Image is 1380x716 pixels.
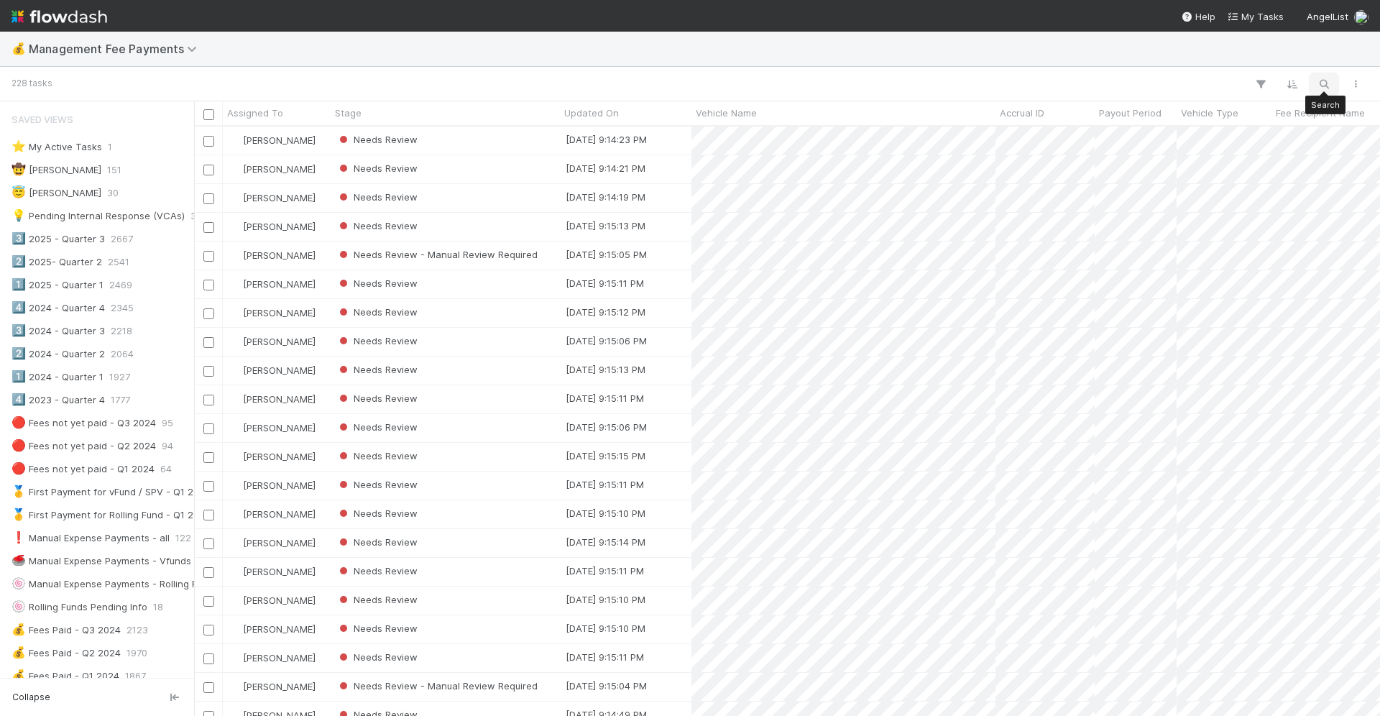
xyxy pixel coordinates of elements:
[229,393,241,405] img: avatar_c7c7de23-09de-42ad-8e02-7981c37ee075.png
[336,162,418,174] span: Needs Review
[229,593,316,607] div: [PERSON_NAME]
[175,529,191,547] span: 122
[566,190,645,204] div: [DATE] 9:14:19 PM
[1227,9,1284,24] a: My Tasks
[566,161,645,175] div: [DATE] 9:14:21 PM
[203,280,214,290] input: Toggle Row Selected
[203,337,214,348] input: Toggle Row Selected
[229,363,316,377] div: [PERSON_NAME]
[229,564,316,579] div: [PERSON_NAME]
[336,134,418,145] span: Needs Review
[11,163,26,175] span: 🤠
[336,364,418,375] span: Needs Review
[336,132,418,147] div: Needs Review
[243,336,316,347] span: [PERSON_NAME]
[11,77,52,90] small: 228 tasks
[336,420,418,434] div: Needs Review
[229,221,241,232] img: avatar_e5ec2f5b-afc7-4357-8cf1-2139873d70b1.png
[203,193,214,204] input: Toggle Row Selected
[203,510,214,520] input: Toggle Row Selected
[566,391,644,405] div: [DATE] 9:15:11 PM
[243,278,316,290] span: [PERSON_NAME]
[229,566,241,577] img: avatar_c7c7de23-09de-42ad-8e02-7981c37ee075.png
[336,191,418,203] span: Needs Review
[336,623,418,634] span: Needs Review
[203,653,214,664] input: Toggle Row Selected
[11,322,105,340] div: 2024 - Quarter 3
[243,566,316,577] span: [PERSON_NAME]
[11,368,103,386] div: 2024 - Quarter 1
[336,220,418,231] span: Needs Review
[227,106,283,120] span: Assigned To
[29,42,204,56] span: Management Fee Payments
[11,575,213,593] div: Manual Expense Payments - Rolling Fund
[190,207,202,225] span: 30
[566,564,644,578] div: [DATE] 9:15:11 PM
[229,478,316,492] div: [PERSON_NAME]
[11,621,121,639] div: Fees Paid - Q3 2024
[11,253,102,271] div: 2025- Quarter 2
[125,667,146,685] span: 1867
[229,537,241,549] img: avatar_c7c7de23-09de-42ad-8e02-7981c37ee075.png
[229,681,241,692] img: avatar_e5ec2f5b-afc7-4357-8cf1-2139873d70b1.png
[336,421,418,433] span: Needs Review
[564,106,619,120] span: Updated On
[111,391,130,409] span: 1777
[11,347,26,359] span: 2️⃣
[11,299,105,317] div: 2024 - Quarter 4
[336,247,538,262] div: Needs Review - Manual Review Required
[229,307,241,318] img: avatar_e5ec2f5b-afc7-4357-8cf1-2139873d70b1.png
[336,391,418,405] div: Needs Review
[243,479,316,491] span: [PERSON_NAME]
[566,477,644,492] div: [DATE] 9:15:11 PM
[11,437,156,455] div: Fees not yet paid - Q2 2024
[566,305,645,319] div: [DATE] 9:15:12 PM
[229,622,316,636] div: [PERSON_NAME]
[1354,10,1368,24] img: avatar_c597f508-4d28-4c7c-92e0-bd2d0d338f8e.png
[229,507,316,521] div: [PERSON_NAME]
[203,165,214,175] input: Toggle Row Selected
[243,652,316,664] span: [PERSON_NAME]
[229,249,241,261] img: avatar_e5ec2f5b-afc7-4357-8cf1-2139873d70b1.png
[11,577,26,589] span: 🍥
[566,334,647,348] div: [DATE] 9:15:06 PM
[1181,9,1215,24] div: Help
[11,667,119,685] div: Fees Paid - Q1 2024
[336,306,418,318] span: Needs Review
[11,138,102,156] div: My Active Tasks
[243,595,316,606] span: [PERSON_NAME]
[229,679,316,694] div: [PERSON_NAME]
[11,278,26,290] span: 1️⃣
[243,623,316,635] span: [PERSON_NAME]
[109,276,132,294] span: 2469
[11,483,211,501] div: First Payment for vFund / SPV - Q1 2024
[566,650,644,664] div: [DATE] 9:15:11 PM
[126,621,148,639] span: 2123
[11,391,105,409] div: 2023 - Quarter 4
[11,529,170,547] div: Manual Expense Payments - all
[229,651,316,665] div: [PERSON_NAME]
[12,691,50,704] span: Collapse
[243,422,316,433] span: [PERSON_NAME]
[1099,106,1161,120] span: Payout Period
[336,565,418,577] span: Needs Review
[11,324,26,336] span: 3️⃣
[203,423,214,434] input: Toggle Row Selected
[11,105,73,134] span: Saved Views
[243,192,316,203] span: [PERSON_NAME]
[336,449,418,463] div: Needs Review
[11,42,26,55] span: 💰
[243,364,316,376] span: [PERSON_NAME]
[203,625,214,635] input: Toggle Row Selected
[229,479,241,491] img: avatar_487f705b-1efa-4920-8de6-14528bcda38c.png
[229,306,316,320] div: [PERSON_NAME]
[566,362,645,377] div: [DATE] 9:15:13 PM
[229,278,241,290] img: avatar_487f705b-1efa-4920-8de6-14528bcda38c.png
[243,681,316,692] span: [PERSON_NAME]
[11,161,101,179] div: [PERSON_NAME]
[203,395,214,405] input: Toggle Row Selected
[1307,11,1348,22] span: AngelList
[11,186,26,198] span: 😇
[203,222,214,233] input: Toggle Row Selected
[336,650,418,664] div: Needs Review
